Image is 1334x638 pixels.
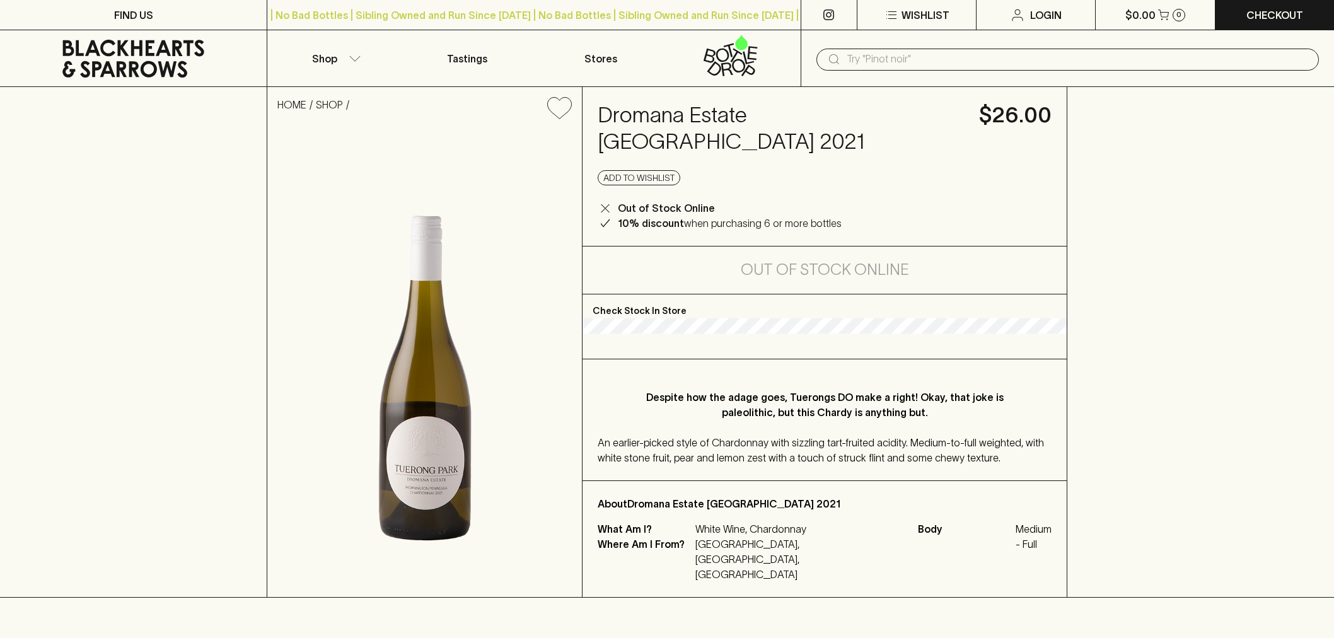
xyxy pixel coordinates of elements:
p: Check Stock In Store [583,294,1067,318]
p: Checkout [1246,8,1303,23]
b: 10% discount [618,217,684,229]
a: Tastings [401,30,534,86]
button: Add to wishlist [542,92,577,124]
span: An earlier-picked style of Chardonnay with sizzling tart-fruited acidity. Medium-to-full weighted... [598,437,1044,463]
a: HOME [277,99,306,110]
p: Where Am I From? [598,536,692,582]
span: Body [918,521,1012,552]
p: White Wine, Chardonnay [695,521,903,536]
a: SHOP [316,99,343,110]
button: Add to wishlist [598,170,680,185]
img: 28059.png [267,129,582,597]
p: [GEOGRAPHIC_DATA], [GEOGRAPHIC_DATA], [GEOGRAPHIC_DATA] [695,536,903,582]
p: Wishlist [902,8,949,23]
p: Out of Stock Online [618,200,715,216]
p: $0.00 [1125,8,1156,23]
input: Try "Pinot noir" [847,49,1309,69]
p: when purchasing 6 or more bottles [618,216,842,231]
span: Medium - Full [1016,521,1052,552]
p: Login [1030,8,1062,23]
p: Despite how the adage goes, Tuerongs DO make a right! Okay, that joke is paleolithic, but this Ch... [623,390,1026,420]
p: Shop [312,51,337,66]
button: Shop [267,30,400,86]
a: Stores [534,30,667,86]
p: About Dromana Estate [GEOGRAPHIC_DATA] 2021 [598,496,1052,511]
p: FIND US [114,8,153,23]
p: What Am I? [598,521,692,536]
h4: Dromana Estate [GEOGRAPHIC_DATA] 2021 [598,102,964,155]
h5: Out of Stock Online [741,260,909,280]
p: Stores [584,51,617,66]
p: 0 [1176,11,1181,18]
h4: $26.00 [979,102,1052,129]
p: Tastings [447,51,487,66]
